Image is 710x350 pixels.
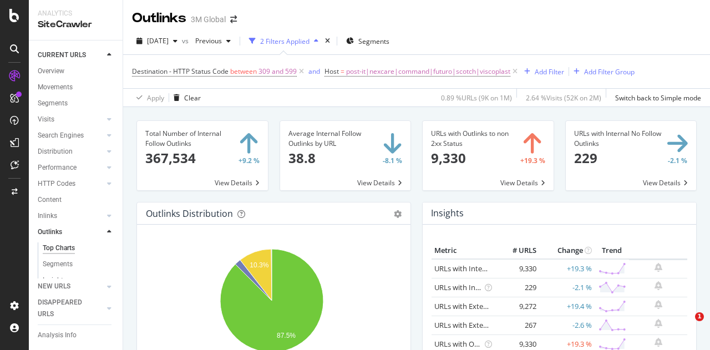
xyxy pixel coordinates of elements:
[434,339,556,349] a: URLs with Outlinks to non 2xx Status
[539,278,595,297] td: -2.1 %
[38,210,104,222] a: Inlinks
[526,93,601,103] div: 2.64 % Visits ( 52K on 2M )
[43,258,115,270] a: Segments
[146,208,233,219] div: Outlinks Distribution
[38,329,115,341] a: Analysis Info
[569,65,635,78] button: Add Filter Group
[260,37,310,46] div: 2 Filters Applied
[38,65,115,77] a: Overview
[38,65,64,77] div: Overview
[655,300,662,309] div: bell-plus
[441,93,512,103] div: 0.89 % URLs ( 9K on 1M )
[38,297,94,320] div: DISAPPEARED URLS
[38,226,62,238] div: Outlinks
[655,281,662,290] div: bell-plus
[38,210,57,222] div: Inlinks
[277,332,296,339] text: 87.5%
[324,67,339,76] span: Host
[655,338,662,347] div: bell-plus
[38,49,104,61] a: CURRENT URLS
[38,194,62,206] div: Content
[539,259,595,278] td: +19.3 %
[672,312,699,339] iframe: Intercom live chat
[434,263,547,273] a: URLs with Internal Follow Outlinks
[342,32,394,50] button: Segments
[38,49,86,61] div: CURRENT URLS
[184,93,201,103] div: Clear
[539,242,595,259] th: Change
[539,316,595,334] td: -2.6 %
[147,36,169,45] span: 2025 Aug. 10th
[38,18,114,31] div: SiteCrawler
[230,16,237,23] div: arrow-right-arrow-left
[38,130,84,141] div: Search Engines
[535,67,564,77] div: Add Filter
[38,130,104,141] a: Search Engines
[434,282,559,292] a: URLs with Internal No Follow Outlinks
[539,297,595,316] td: +19.4 %
[38,329,77,341] div: Analysis Info
[132,9,186,28] div: Outlinks
[147,93,164,103] div: Apply
[432,242,495,259] th: Metric
[38,98,115,109] a: Segments
[495,278,539,297] td: 229
[308,67,320,76] div: and
[695,312,704,321] span: 1
[38,178,75,190] div: HTTP Codes
[191,36,222,45] span: Previous
[346,64,510,79] span: post-it|nexcare|command|futuro|scotch|viscoplast
[38,194,115,206] a: Content
[38,9,114,18] div: Analytics
[495,242,539,259] th: # URLS
[38,226,104,238] a: Outlinks
[358,37,389,46] span: Segments
[132,89,164,106] button: Apply
[615,93,701,103] div: Switch back to Simple mode
[245,32,323,50] button: 2 Filters Applied
[584,67,635,77] div: Add Filter Group
[43,242,75,254] div: Top Charts
[230,67,257,76] span: between
[38,114,54,125] div: Visits
[132,32,182,50] button: [DATE]
[43,275,115,286] a: Insights
[38,82,115,93] a: Movements
[169,89,201,106] button: Clear
[341,67,344,76] span: =
[191,14,226,25] div: 3M Global
[431,206,464,221] h4: Insights
[495,316,539,334] td: 267
[191,32,235,50] button: Previous
[43,258,73,270] div: Segments
[38,98,68,109] div: Segments
[323,35,332,47] div: times
[434,320,560,330] a: URLs with External No Follow Outlinks
[38,114,104,125] a: Visits
[38,162,104,174] a: Performance
[43,275,67,286] div: Insights
[595,242,629,259] th: Trend
[250,261,268,269] text: 10.3%
[611,89,701,106] button: Switch back to Simple mode
[655,263,662,272] div: bell-plus
[495,297,539,316] td: 9,272
[38,162,77,174] div: Performance
[182,36,191,45] span: vs
[394,210,402,218] div: gear
[655,319,662,328] div: bell-plus
[308,66,320,77] button: and
[38,146,73,158] div: Distribution
[520,65,564,78] button: Add Filter
[495,259,539,278] td: 9,330
[258,64,297,79] span: 309 and 599
[38,178,104,190] a: HTTP Codes
[38,281,104,292] a: NEW URLS
[434,301,549,311] a: URLs with External Follow Outlinks
[43,242,115,254] a: Top Charts
[38,281,70,292] div: NEW URLS
[38,146,104,158] a: Distribution
[132,67,229,76] span: Destination - HTTP Status Code
[38,297,104,320] a: DISAPPEARED URLS
[38,82,73,93] div: Movements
